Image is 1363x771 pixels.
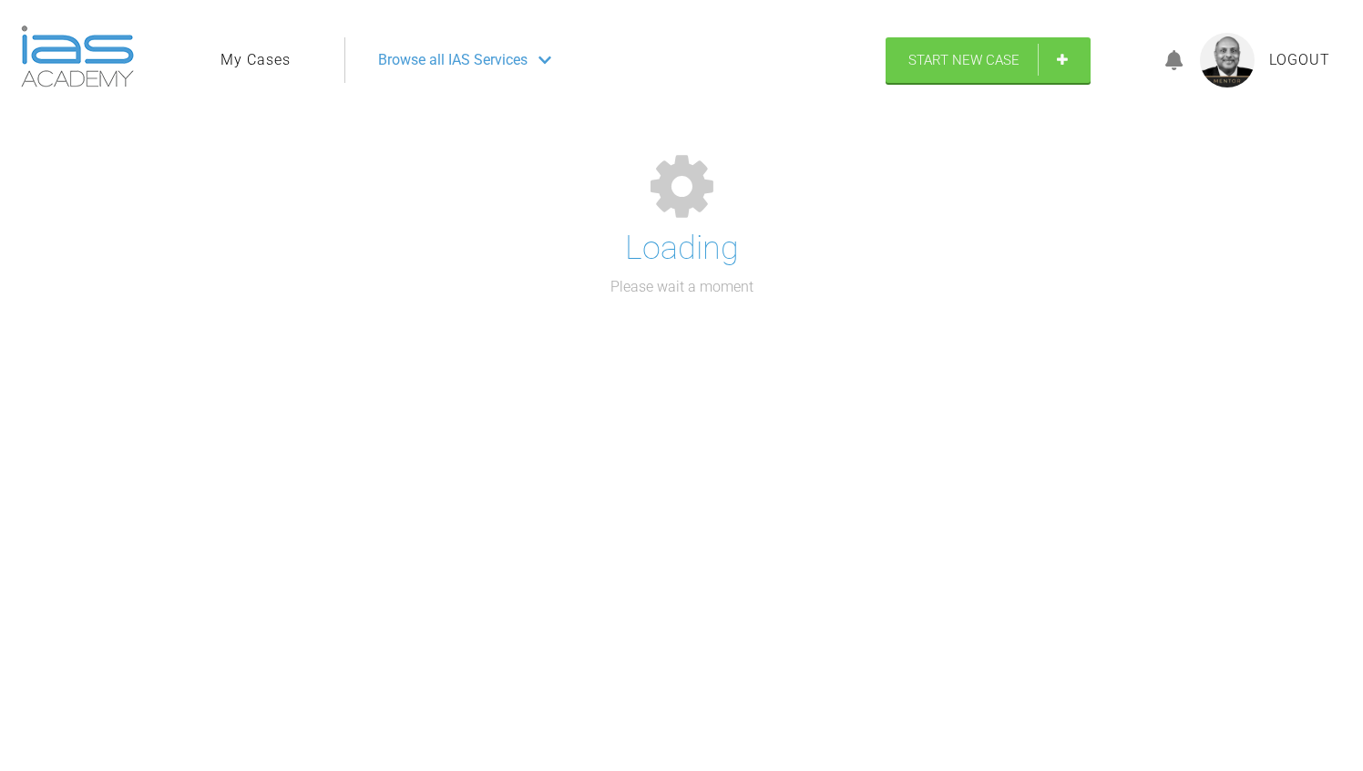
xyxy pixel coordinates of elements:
[908,52,1020,68] span: Start New Case
[1269,48,1330,72] a: Logout
[610,275,753,299] p: Please wait a moment
[378,48,528,72] span: Browse all IAS Services
[625,222,739,275] h1: Loading
[886,37,1091,83] a: Start New Case
[1200,33,1255,87] img: profile.png
[21,26,134,87] img: logo-light.3e3ef733.png
[220,48,291,72] a: My Cases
